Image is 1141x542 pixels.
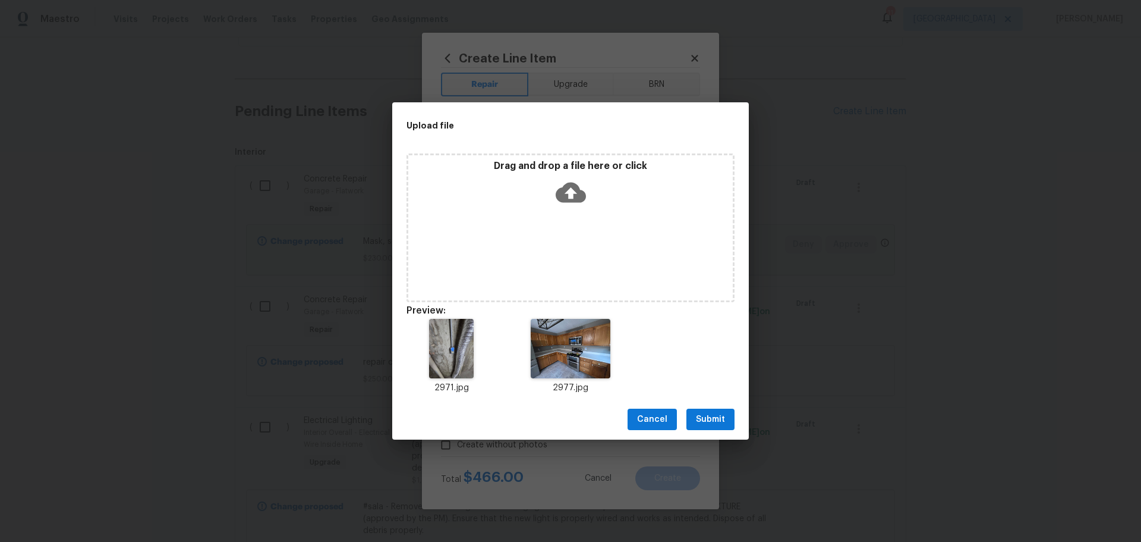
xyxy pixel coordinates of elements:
span: Submit [696,412,725,427]
p: 2971.jpg [406,382,497,394]
span: Cancel [637,412,667,427]
img: 2Q== [429,319,474,378]
p: Drag and drop a file here or click [408,160,733,173]
button: Submit [686,409,735,431]
h2: Upload file [406,119,681,132]
img: 9k= [531,319,610,378]
p: 2977.jpg [525,382,616,394]
button: Cancel [628,409,677,431]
